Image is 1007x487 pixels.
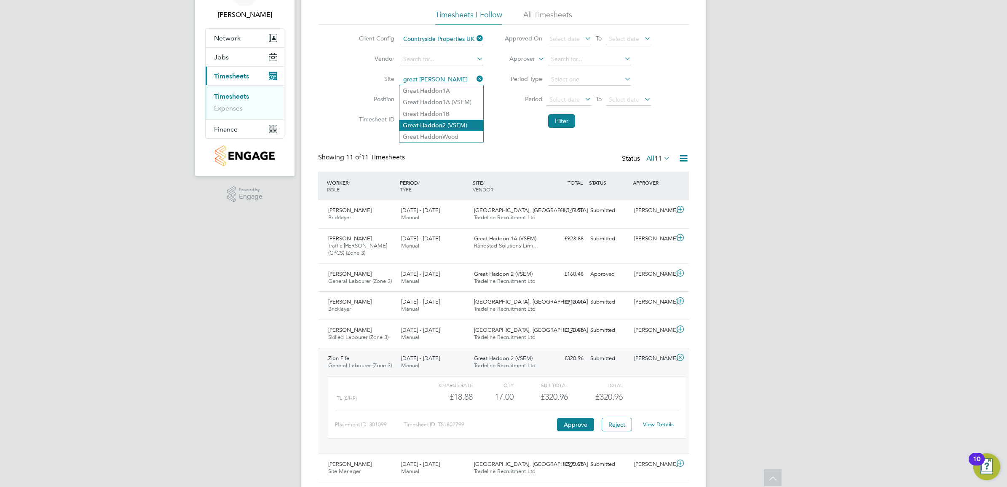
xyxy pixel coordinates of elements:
[587,232,631,246] div: Submitted
[214,34,241,42] span: Network
[401,362,419,369] span: Manual
[973,459,980,470] div: 10
[328,460,372,468] span: [PERSON_NAME]
[346,153,405,161] span: 11 Timesheets
[327,186,340,193] span: ROLE
[587,175,631,190] div: STATUS
[348,179,350,186] span: /
[548,114,575,128] button: Filter
[631,352,675,366] div: [PERSON_NAME]
[587,323,631,337] div: Submitted
[401,468,419,475] span: Manual
[514,390,568,404] div: £320.96
[418,390,473,404] div: £18.88
[403,110,418,118] b: Great
[328,305,351,312] span: Bricklayer
[403,133,418,140] b: Great
[474,214,536,221] span: Tradeline Recruitment Ltd
[593,94,604,105] span: To
[474,305,536,312] span: Tradeline Recruitment Ltd
[631,175,675,190] div: APPROVER
[401,355,440,362] span: [DATE] - [DATE]
[206,67,284,85] button: Timesheets
[587,295,631,309] div: Submitted
[399,97,483,108] li: 1A (VSEM)
[401,277,419,285] span: Manual
[399,131,483,143] li: Wood
[631,457,675,471] div: [PERSON_NAME]
[401,242,419,249] span: Manual
[328,355,349,362] span: Zion Fife
[473,390,514,404] div: 17.00
[548,74,631,86] input: Select one
[328,334,388,341] span: Skilled Labourer (Zone 3)
[215,145,274,166] img: countryside-properties-logo-retina.png
[543,204,587,218] div: £1,147.50
[474,460,588,468] span: [GEOGRAPHIC_DATA], [GEOGRAPHIC_DATA]
[474,298,588,305] span: [GEOGRAPHIC_DATA], [GEOGRAPHIC_DATA]
[328,326,372,334] span: [PERSON_NAME]
[474,242,538,249] span: Randstad Solutions Limi…
[622,153,672,165] div: Status
[401,334,419,341] span: Manual
[214,104,243,112] a: Expenses
[401,207,440,214] span: [DATE] - [DATE]
[401,305,419,312] span: Manual
[474,270,533,277] span: Great Haddon 2 (VSEM)
[399,108,483,120] li: 1B
[328,242,387,256] span: Traffic [PERSON_NAME] (CPCS) (Zone 3)
[609,96,639,103] span: Select date
[543,267,587,281] div: £160.48
[325,175,398,197] div: WORKER
[474,334,536,341] span: Tradeline Recruitment Ltd
[403,87,418,94] b: Great
[543,352,587,366] div: £320.96
[337,395,357,401] span: TL (£/HR)
[328,468,361,475] span: Site Manager
[356,75,394,83] label: Site
[399,85,483,97] li: 1A
[400,33,483,45] input: Search for...
[497,55,535,63] label: Approver
[401,235,440,242] span: [DATE] - [DATE]
[643,421,674,428] a: View Details
[420,133,442,140] b: Haddon
[543,457,587,471] div: £599.25
[328,214,351,221] span: Bricklayer
[543,232,587,246] div: £923.88
[543,323,587,337] div: £170.85
[328,270,372,277] span: [PERSON_NAME]
[631,232,675,246] div: [PERSON_NAME]
[474,235,536,242] span: Great Haddon 1A (VSEM)
[631,323,675,337] div: [PERSON_NAME]
[214,125,238,133] span: Finance
[549,35,580,43] span: Select date
[654,154,662,163] span: 11
[420,87,442,94] b: Haddon
[568,380,622,390] div: Total
[404,418,555,431] div: Timesheet ID: TS1802799
[587,267,631,281] div: Approved
[435,10,502,25] li: Timesheets I Follow
[420,122,442,129] b: Haddon
[973,453,1000,480] button: Open Resource Center, 10 new notifications
[568,179,583,186] span: TOTAL
[473,186,493,193] span: VENDOR
[214,53,229,61] span: Jobs
[420,99,442,106] b: Haddon
[356,35,394,42] label: Client Config
[543,295,587,309] div: £918.00
[401,214,419,221] span: Manual
[328,362,392,369] span: General Labourer (Zone 3)
[227,186,263,202] a: Powered byEngage
[205,10,284,20] span: Joe Nelson
[504,75,542,83] label: Period Type
[557,418,594,431] button: Approve
[356,55,394,62] label: Vendor
[587,457,631,471] div: Submitted
[549,96,580,103] span: Select date
[239,186,262,194] span: Powered by
[206,29,284,47] button: Network
[474,326,588,334] span: [GEOGRAPHIC_DATA], [GEOGRAPHIC_DATA]
[474,362,536,369] span: Tradeline Recruitment Ltd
